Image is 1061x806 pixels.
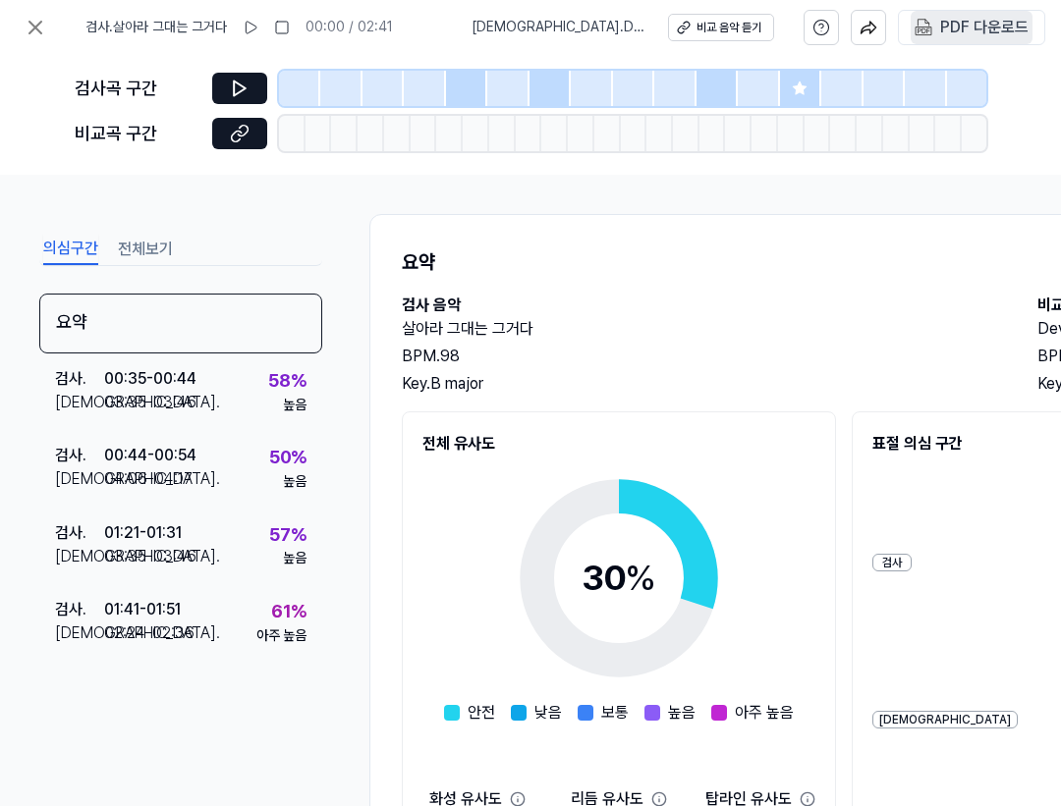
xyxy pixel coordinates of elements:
h2: 전체 유사도 [422,432,815,456]
div: 비교 음악 듣기 [697,20,761,36]
h2: 살아라 그대는 그거다 [402,317,998,341]
span: [DEMOGRAPHIC_DATA] . Devru Ranga Pichhuwara [472,18,644,37]
div: BPM. 98 [402,345,998,368]
svg: help [812,18,830,37]
div: 00:35 - 00:44 [104,367,196,391]
div: 03:35 - 03:46 [104,391,196,414]
span: 아주 높음 [735,701,794,725]
span: 보통 [601,701,629,725]
div: [DEMOGRAPHIC_DATA] [872,711,1018,729]
span: 높음 [668,701,696,725]
div: 02:24 - 02:36 [104,621,195,645]
button: 전체보기 [118,234,173,265]
div: Key. B major [402,372,998,396]
span: 검사 . 살아라 그대는 그거다 [85,18,227,37]
div: 높음 [283,549,307,568]
span: % [625,557,656,599]
div: 58 % [268,367,307,396]
div: 비교곡 구간 [75,120,200,148]
div: 00:44 - 00:54 [104,444,196,467]
div: 50 % [269,444,307,472]
div: PDF 다운로드 [940,15,1029,40]
div: 61 % [271,598,307,626]
div: [DEMOGRAPHIC_DATA] . [55,545,104,568]
h2: 검사 음악 [402,294,998,317]
div: [DEMOGRAPHIC_DATA] . [55,467,104,491]
span: 안전 [468,701,495,725]
div: 00:00 / 02:41 [306,18,393,37]
div: 검사 . [55,444,104,467]
div: 03:35 - 03:46 [104,545,196,568]
button: PDF 다운로드 [911,11,1033,44]
img: PDF Download [915,19,932,36]
button: help [804,10,839,45]
div: 아주 높음 [256,626,307,646]
div: 검사곡 구간 [75,75,200,103]
div: 01:41 - 01:51 [104,598,181,621]
button: 비교 음악 듣기 [668,14,774,41]
div: [DEMOGRAPHIC_DATA] . [55,621,104,645]
div: 요약 [39,294,322,353]
div: [DEMOGRAPHIC_DATA] . [55,391,104,414]
img: share [860,19,877,36]
div: 검사 . [55,367,104,391]
div: 57 % [269,521,307,550]
div: 30 [582,552,656,605]
button: 의심구간 [43,234,98,265]
div: 01:21 - 01:31 [104,521,182,545]
div: 검사 . [55,521,104,545]
div: 검사 . [55,598,104,621]
span: 낮음 [534,701,562,725]
div: 높음 [283,396,307,415]
div: 04:06 - 04:17 [104,467,193,491]
div: 검사 [872,554,912,572]
div: 높음 [283,472,307,492]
